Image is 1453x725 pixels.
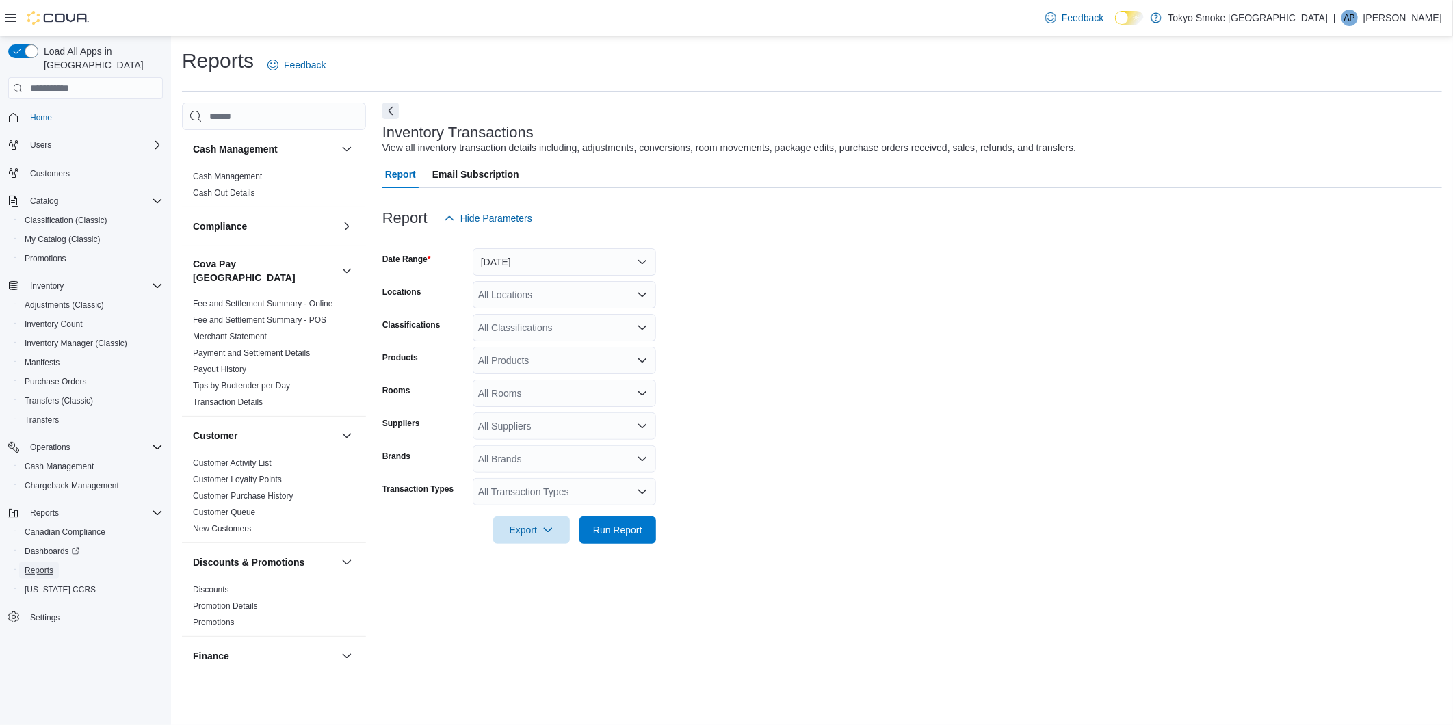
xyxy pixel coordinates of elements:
[25,546,79,557] span: Dashboards
[193,490,293,501] span: Customer Purchase History
[14,353,168,372] button: Manifests
[14,372,168,391] button: Purchase Orders
[19,412,163,428] span: Transfers
[193,172,262,181] a: Cash Management
[193,523,251,534] span: New Customers
[14,457,168,476] button: Cash Management
[193,220,336,233] button: Compliance
[14,295,168,315] button: Adjustments (Classic)
[193,555,304,569] h3: Discounts & Promotions
[193,380,290,391] span: Tips by Budtender per Day
[19,477,163,494] span: Chargeback Management
[25,480,119,491] span: Chargeback Management
[579,516,656,544] button: Run Report
[19,231,163,248] span: My Catalog (Classic)
[193,649,336,663] button: Finance
[25,300,104,311] span: Adjustments (Classic)
[193,142,278,156] h3: Cash Management
[193,187,255,198] span: Cash Out Details
[19,297,163,313] span: Adjustments (Classic)
[339,427,355,444] button: Customer
[25,527,105,538] span: Canadian Compliance
[460,211,532,225] span: Hide Parameters
[1115,11,1144,25] input: Dark Mode
[19,581,163,598] span: Washington CCRS
[182,295,366,416] div: Cova Pay [GEOGRAPHIC_DATA]
[19,412,64,428] a: Transfers
[193,617,235,628] span: Promotions
[339,218,355,235] button: Compliance
[25,215,107,226] span: Classification (Classic)
[193,429,336,443] button: Customer
[193,555,336,569] button: Discounts & Promotions
[25,565,53,576] span: Reports
[25,505,64,521] button: Reports
[19,458,163,475] span: Cash Management
[14,391,168,410] button: Transfers (Classic)
[382,418,420,429] label: Suppliers
[19,477,125,494] a: Chargeback Management
[25,439,76,456] button: Operations
[19,297,109,313] a: Adjustments (Classic)
[637,289,648,300] button: Open list of options
[14,211,168,230] button: Classification (Classic)
[25,461,94,472] span: Cash Management
[30,280,64,291] span: Inventory
[1333,10,1336,26] p: |
[382,124,534,141] h3: Inventory Transactions
[25,609,65,626] a: Settings
[193,332,267,341] a: Merchant Statement
[193,397,263,407] a: Transaction Details
[25,439,163,456] span: Operations
[14,249,168,268] button: Promotions
[30,168,70,179] span: Customers
[19,354,65,371] a: Manifests
[38,44,163,72] span: Load All Apps in [GEOGRAPHIC_DATA]
[14,580,168,599] button: [US_STATE] CCRS
[3,276,168,295] button: Inventory
[1363,10,1442,26] p: [PERSON_NAME]
[3,107,168,127] button: Home
[1040,4,1109,31] a: Feedback
[25,109,57,126] a: Home
[193,618,235,627] a: Promotions
[14,315,168,334] button: Inventory Count
[637,388,648,399] button: Open list of options
[637,322,648,333] button: Open list of options
[493,516,570,544] button: Export
[193,347,310,358] span: Payment and Settlement Details
[14,561,168,580] button: Reports
[3,503,168,523] button: Reports
[30,507,59,518] span: Reports
[25,505,163,521] span: Reports
[25,137,57,153] button: Users
[339,648,355,664] button: Finance
[19,458,99,475] a: Cash Management
[25,109,163,126] span: Home
[438,205,538,232] button: Hide Parameters
[1341,10,1358,26] div: Ankit Patel
[193,524,251,533] a: New Customers
[182,168,366,207] div: Cash Management
[25,338,127,349] span: Inventory Manager (Classic)
[19,250,72,267] a: Promotions
[382,210,428,226] h3: Report
[19,373,163,390] span: Purchase Orders
[19,231,106,248] a: My Catalog (Classic)
[14,410,168,430] button: Transfers
[193,458,272,469] span: Customer Activity List
[382,141,1076,155] div: View all inventory transaction details including, adjustments, conversions, room movements, packa...
[339,554,355,570] button: Discounts & Promotions
[30,442,70,453] span: Operations
[19,316,163,332] span: Inventory Count
[193,584,229,595] span: Discounts
[193,507,255,517] a: Customer Queue
[25,278,163,294] span: Inventory
[385,161,416,188] span: Report
[25,253,66,264] span: Promotions
[19,393,99,409] a: Transfers (Classic)
[193,429,237,443] h3: Customer
[19,393,163,409] span: Transfers (Classic)
[19,250,163,267] span: Promotions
